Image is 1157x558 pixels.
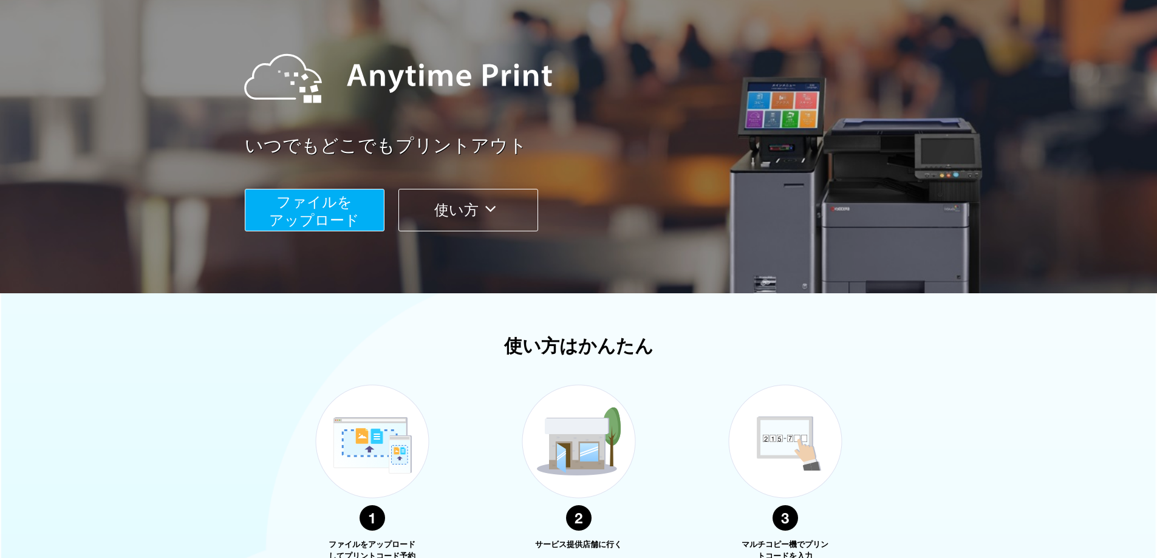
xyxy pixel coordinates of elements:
[245,189,384,231] button: ファイルを​​アップロード
[533,539,624,551] p: サービス提供店舗に行く
[398,189,538,231] button: 使い方
[269,194,360,228] span: ファイルを ​​アップロード
[245,133,943,159] a: いつでもどこでもプリントアウト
